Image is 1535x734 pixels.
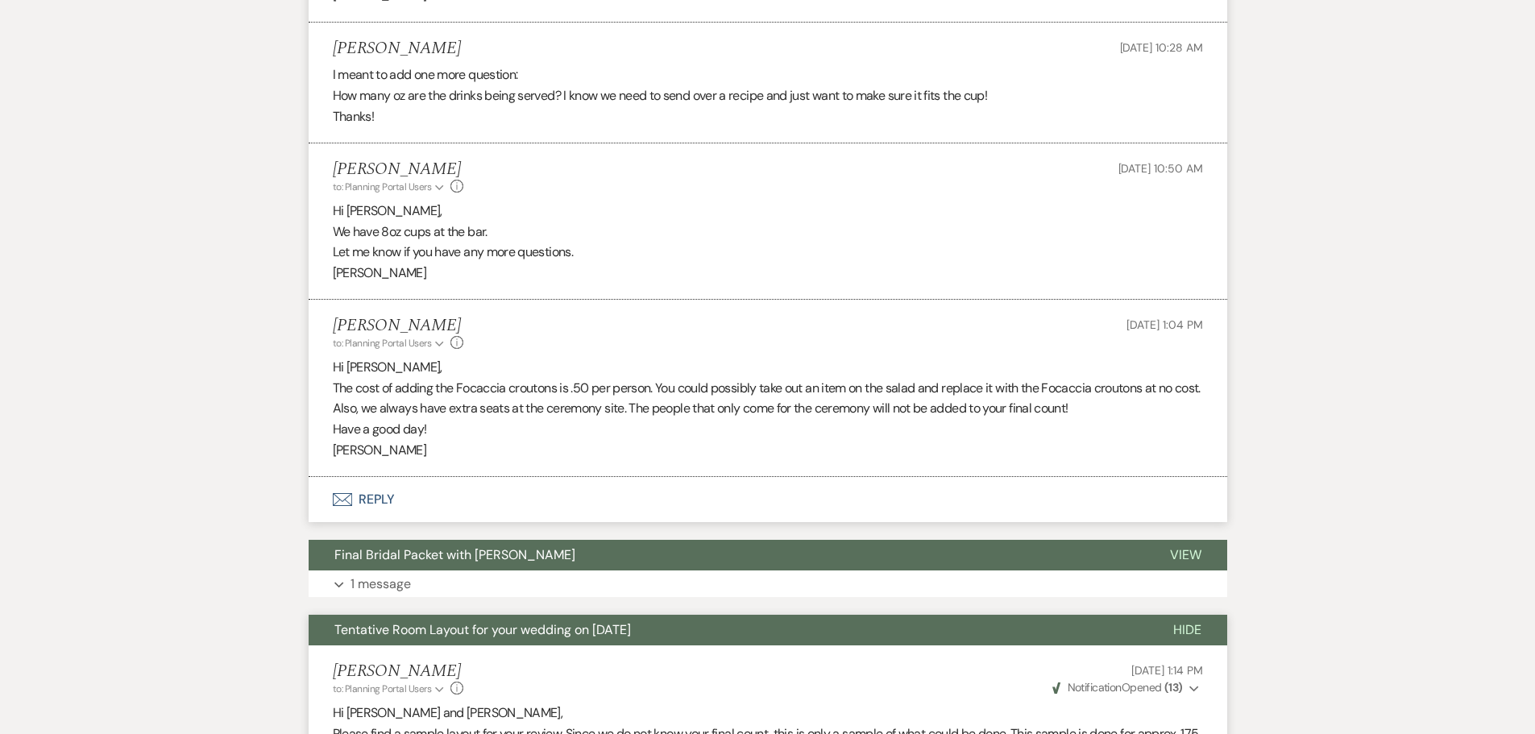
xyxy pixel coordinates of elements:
[333,180,447,194] button: to: Planning Portal Users
[309,570,1227,598] button: 1 message
[309,540,1144,570] button: Final Bridal Packet with [PERSON_NAME]
[1050,679,1202,696] button: NotificationOpened (13)
[1126,317,1202,332] span: [DATE] 1:04 PM
[333,703,1203,724] p: Hi [PERSON_NAME] and [PERSON_NAME],
[333,419,1203,440] p: Have a good day!
[334,621,631,638] span: Tentative Room Layout for your wedding on [DATE]
[333,337,432,350] span: to: Planning Portal Users
[1147,615,1227,645] button: Hide
[1173,621,1201,638] span: Hide
[1120,40,1203,55] span: [DATE] 10:28 AM
[333,160,464,180] h5: [PERSON_NAME]
[1144,540,1227,570] button: View
[333,242,1203,263] p: Let me know if you have any more questions.
[333,398,1203,419] p: Also, we always have extra seats at the ceremony site. The people that only come for the ceremony...
[333,440,1203,461] p: [PERSON_NAME]
[1131,663,1202,678] span: [DATE] 1:14 PM
[333,64,1203,85] p: I meant to add one more question:
[1164,680,1183,695] strong: ( 13 )
[1068,680,1122,695] span: Notification
[351,574,411,595] p: 1 message
[333,378,1203,399] p: The cost of adding the Focaccia croutons is .50 per person. You could possibly take out an item o...
[333,222,1203,243] p: We have 8oz cups at the bar.
[333,357,1203,378] p: Hi [PERSON_NAME],
[333,85,1203,106] p: How many oz are the drinks being served? I know we need to send over a recipe and just want to ma...
[333,263,1203,284] p: [PERSON_NAME]
[333,336,447,350] button: to: Planning Portal Users
[333,316,464,336] h5: [PERSON_NAME]
[309,477,1227,522] button: Reply
[334,546,575,563] span: Final Bridal Packet with [PERSON_NAME]
[333,106,1203,127] p: Thanks!
[333,682,432,695] span: to: Planning Portal Users
[333,682,447,696] button: to: Planning Portal Users
[1052,680,1183,695] span: Opened
[333,201,1203,222] p: Hi [PERSON_NAME],
[1170,546,1201,563] span: View
[333,39,461,59] h5: [PERSON_NAME]
[309,615,1147,645] button: Tentative Room Layout for your wedding on [DATE]
[1118,161,1203,176] span: [DATE] 10:50 AM
[333,661,464,682] h5: [PERSON_NAME]
[333,180,432,193] span: to: Planning Portal Users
